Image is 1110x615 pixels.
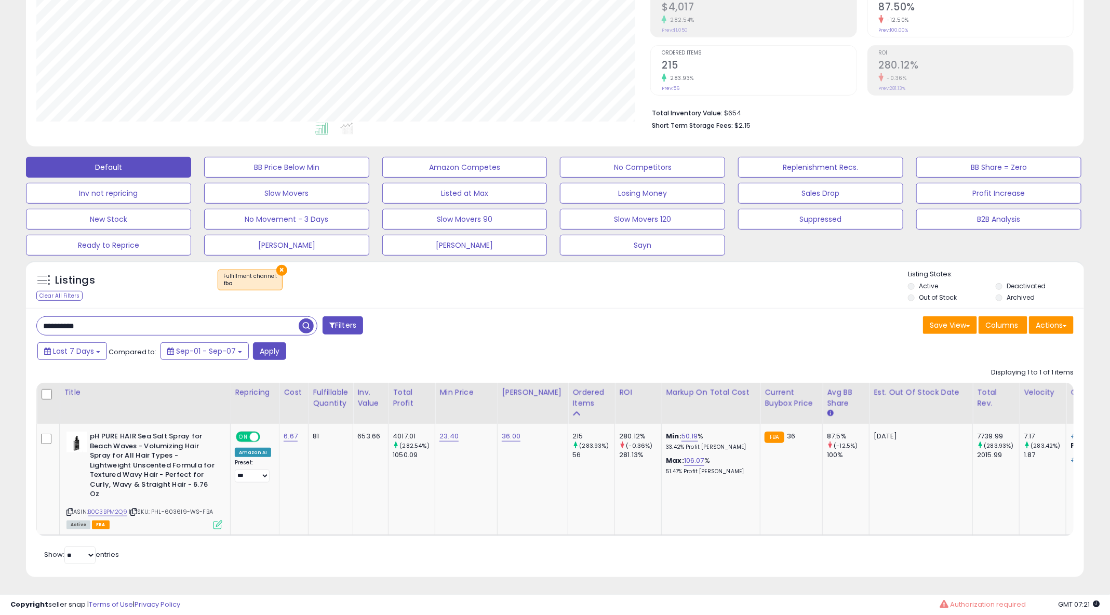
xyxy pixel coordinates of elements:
div: % [666,456,752,475]
span: ROI [879,50,1073,56]
small: Prev: $1,050 [662,27,688,33]
div: Displaying 1 to 1 of 1 items [991,368,1074,378]
div: Ordered Items [572,387,610,409]
div: Est. Out Of Stock Date [874,387,968,398]
div: ASIN: [66,432,222,528]
button: Default [26,157,191,178]
button: Losing Money [560,183,725,204]
span: FBA [92,520,110,529]
small: -0.36% [884,74,907,82]
li: $654 [652,106,1066,118]
div: Clear All Filters [36,291,83,301]
button: Filters [323,316,363,335]
h2: 280.12% [879,59,1073,73]
h2: 87.50% [879,1,1073,15]
th: The percentage added to the cost of goods (COGS) that forms the calculator for Min & Max prices. [662,383,760,424]
small: (283.93%) [580,442,609,450]
button: Suppressed [738,209,903,230]
div: 7739.99 [977,432,1019,441]
div: % [666,432,752,451]
div: Total Rev. [977,387,1015,409]
div: Preset: [235,459,271,483]
button: Sales Drop [738,183,903,204]
span: 2025-09-15 07:21 GMT [1058,599,1100,609]
div: 2015.99 [977,450,1019,460]
div: Inv. value [357,387,384,409]
span: Columns [985,320,1018,330]
div: 1.87 [1024,450,1066,460]
a: Privacy Policy [135,599,180,609]
a: 36.00 [502,431,520,442]
button: No Movement - 3 Days [204,209,369,230]
button: Amazon Competes [382,157,547,178]
b: Short Term Storage Fees: [652,121,733,130]
span: Show: entries [44,550,119,559]
span: 36 [787,431,795,441]
small: FBA [765,432,784,443]
small: Avg BB Share. [827,409,833,418]
button: [PERSON_NAME] [382,235,547,256]
div: 81 [313,432,345,441]
div: fba [223,280,277,287]
div: Fulfillable Quantity [313,387,349,409]
label: Deactivated [1007,282,1046,290]
div: [PERSON_NAME] [502,387,564,398]
div: Cost [284,387,304,398]
span: Compared to: [109,347,156,357]
div: Avg BB Share [827,387,865,409]
button: × [276,265,287,276]
span: All listings currently available for purchase on Amazon [66,520,90,529]
div: 100% [827,450,869,460]
h2: $4,017 [662,1,856,15]
small: (282.54%) [400,442,430,450]
b: pH PURE HAIR Sea Salt Spray for Beach Waves - Volumizing Hair Spray for All Hair Types - Lightwei... [90,432,216,502]
label: Out of Stock [919,293,957,302]
span: Ordered Items [662,50,856,56]
div: ROI [619,387,657,398]
button: Apply [253,342,286,360]
img: 211lOPtSMBL._SL40_.jpg [66,432,87,452]
span: $2.15 [734,121,751,130]
button: Save View [923,316,977,334]
strong: Copyright [10,599,48,609]
p: 33.42% Profit [PERSON_NAME] [666,444,752,451]
label: Active [919,282,939,290]
div: Repricing [235,387,275,398]
span: Fulfillment channel : [223,272,277,288]
small: Prev: 56 [662,85,679,91]
button: [PERSON_NAME] [204,235,369,256]
div: Total Profit [393,387,431,409]
div: 281.13% [619,450,661,460]
span: Authorization required [950,599,1026,609]
div: seller snap | | [10,600,180,610]
button: Slow Movers 120 [560,209,725,230]
p: Listing States: [908,270,1084,279]
button: Slow Movers 90 [382,209,547,230]
div: 7.17 [1024,432,1066,441]
div: Amazon AI [235,448,271,457]
a: 6.67 [284,431,298,442]
small: Prev: 100.00% [879,27,908,33]
div: 215 [572,432,614,441]
button: Last 7 Days [37,342,107,360]
div: 87.5% [827,432,869,441]
div: Velocity [1024,387,1062,398]
a: B0C3BPM2Q9 [88,507,127,516]
div: 653.66 [357,432,380,441]
div: 4017.01 [393,432,435,441]
a: 23.40 [439,431,459,442]
div: Markup on Total Cost [666,387,756,398]
span: #33 [1071,455,1085,465]
small: -12.50% [884,16,910,24]
div: 280.12% [619,432,661,441]
button: New Stock [26,209,191,230]
small: 282.54% [666,16,694,24]
button: BB Share = Zero [916,157,1081,178]
button: Profit Increase [916,183,1081,204]
button: No Competitors [560,157,725,178]
button: Slow Movers [204,183,369,204]
small: Prev: 281.13% [879,85,906,91]
p: [DATE] [874,432,965,441]
button: BB Price Below Min [204,157,369,178]
button: Inv not repricing [26,183,191,204]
